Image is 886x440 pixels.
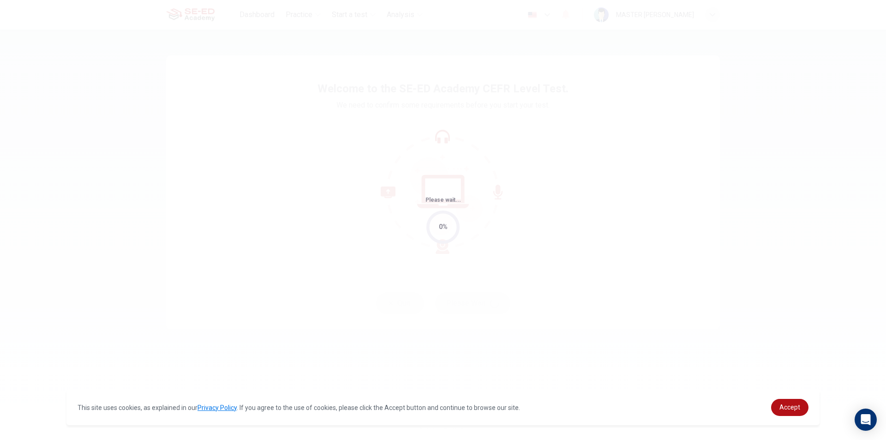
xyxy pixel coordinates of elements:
[425,197,461,203] span: Please wait...
[855,409,877,431] div: Open Intercom Messenger
[439,222,448,232] div: 0%
[771,399,808,416] a: dismiss cookie message
[779,404,800,411] span: Accept
[198,404,237,411] a: Privacy Policy
[78,404,520,411] span: This site uses cookies, as explained in our . If you agree to the use of cookies, please click th...
[66,390,820,425] div: cookieconsent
